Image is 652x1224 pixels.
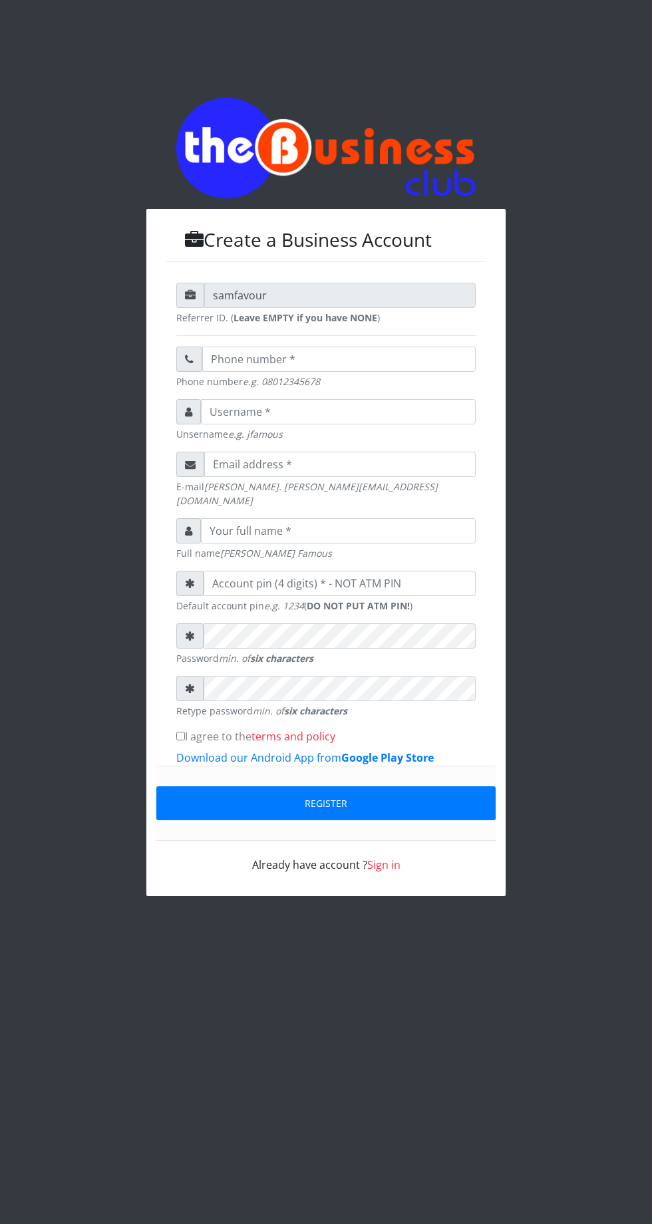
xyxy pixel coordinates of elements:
[204,283,476,308] input: Referrer ID (Leave blank if NONE)
[264,599,304,612] em: e.g. 1234
[176,311,476,325] small: Referrer ID. ( )
[234,311,377,324] strong: Leave EMPTY if you have NONE
[204,571,476,596] input: Account pin (4 digits) * - NOT ATM PIN
[156,786,496,820] button: Register
[284,704,347,717] strong: six characters
[243,375,320,388] em: e.g. 08012345678
[176,651,476,665] small: Password
[166,229,486,251] h3: Create a Business Account
[367,857,401,872] a: Sign in
[250,652,313,665] strong: six characters
[176,480,438,507] em: [PERSON_NAME]. [PERSON_NAME][EMAIL_ADDRESS][DOMAIN_NAME]
[176,728,335,744] label: I agree to the
[253,704,347,717] em: min. of
[201,399,476,424] input: Username *
[176,480,476,508] small: E-mail
[176,599,476,613] small: Default account pin ( )
[307,599,410,612] b: DO NOT PUT ATM PIN!
[176,732,185,740] input: I agree to theterms and policy
[219,652,313,665] em: min. of
[202,347,476,372] input: Phone number *
[341,750,434,765] b: Google Play Store
[204,452,476,477] input: Email address *
[251,729,335,744] a: terms and policy
[176,704,476,718] small: Retype password
[176,546,476,560] small: Full name
[176,841,476,873] div: Already have account ?
[176,750,434,765] a: Download our Android App fromGoogle Play Store
[176,375,476,388] small: Phone number
[176,427,476,441] small: Unsername
[228,428,283,440] em: e.g. jfamous
[201,518,476,543] input: Your full name *
[220,547,332,559] em: [PERSON_NAME] Famous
